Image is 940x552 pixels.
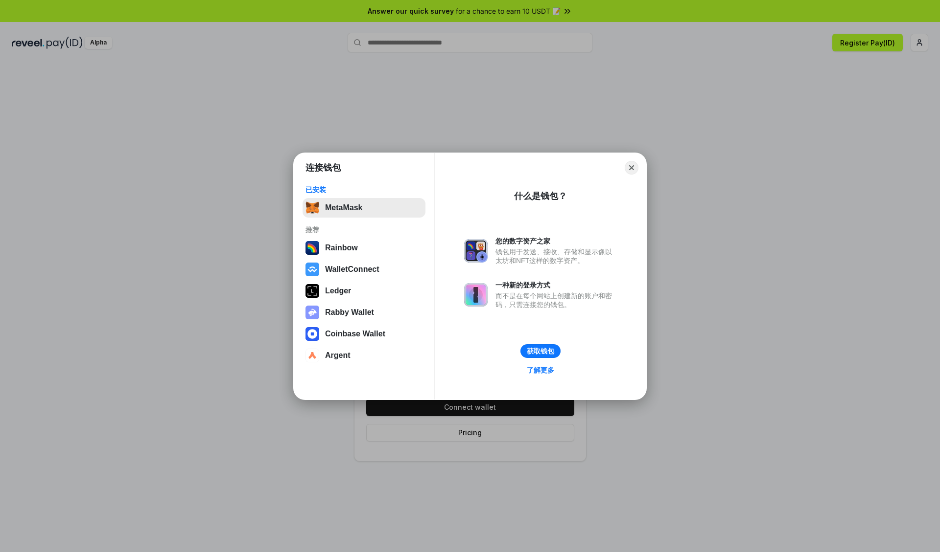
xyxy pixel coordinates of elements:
[303,281,425,301] button: Ledger
[464,239,488,263] img: svg+xml,%3Csvg%20xmlns%3D%22http%3A%2F%2Fwww.w3.org%2F2000%2Fsvg%22%20fill%3D%22none%22%20viewBox...
[325,287,351,295] div: Ledger
[325,203,362,212] div: MetaMask
[325,308,374,317] div: Rabby Wallet
[303,346,425,365] button: Argent
[495,237,617,245] div: 您的数字资产之家
[303,324,425,344] button: Coinbase Wallet
[527,366,554,375] div: 了解更多
[305,162,341,174] h1: 连接钱包
[305,225,423,234] div: 推荐
[325,351,351,360] div: Argent
[625,161,638,175] button: Close
[303,303,425,322] button: Rabby Wallet
[495,247,617,265] div: 钱包用于发送、接收、存储和显示像以太坊和NFT这样的数字资产。
[325,243,358,252] div: Rainbow
[305,241,319,255] img: svg+xml,%3Csvg%20width%3D%22120%22%20height%3D%22120%22%20viewBox%3D%220%200%20120%20120%22%20fil...
[520,344,561,358] button: 获取钱包
[325,330,385,338] div: Coinbase Wallet
[464,283,488,307] img: svg+xml,%3Csvg%20xmlns%3D%22http%3A%2F%2Fwww.w3.org%2F2000%2Fsvg%22%20fill%3D%22none%22%20viewBox...
[527,347,554,355] div: 获取钱包
[521,364,560,376] a: 了解更多
[325,265,379,274] div: WalletConnect
[305,284,319,298] img: svg+xml,%3Csvg%20xmlns%3D%22http%3A%2F%2Fwww.w3.org%2F2000%2Fsvg%22%20width%3D%2228%22%20height%3...
[305,263,319,276] img: svg+xml,%3Csvg%20width%3D%2228%22%20height%3D%2228%22%20viewBox%3D%220%200%2028%2028%22%20fill%3D...
[495,281,617,289] div: 一种新的登录方式
[303,238,425,258] button: Rainbow
[305,201,319,215] img: svg+xml,%3Csvg%20fill%3D%22none%22%20height%3D%2233%22%20viewBox%3D%220%200%2035%2033%22%20width%...
[303,198,425,218] button: MetaMask
[514,190,567,202] div: 什么是钱包？
[305,306,319,319] img: svg+xml,%3Csvg%20xmlns%3D%22http%3A%2F%2Fwww.w3.org%2F2000%2Fsvg%22%20fill%3D%22none%22%20viewBox...
[305,185,423,194] div: 已安装
[303,260,425,279] button: WalletConnect
[305,349,319,362] img: svg+xml,%3Csvg%20width%3D%2228%22%20height%3D%2228%22%20viewBox%3D%220%200%2028%2028%22%20fill%3D...
[495,291,617,309] div: 而不是在每个网站上创建新的账户和密码，只需连接您的钱包。
[305,327,319,341] img: svg+xml,%3Csvg%20width%3D%2228%22%20height%3D%2228%22%20viewBox%3D%220%200%2028%2028%22%20fill%3D...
